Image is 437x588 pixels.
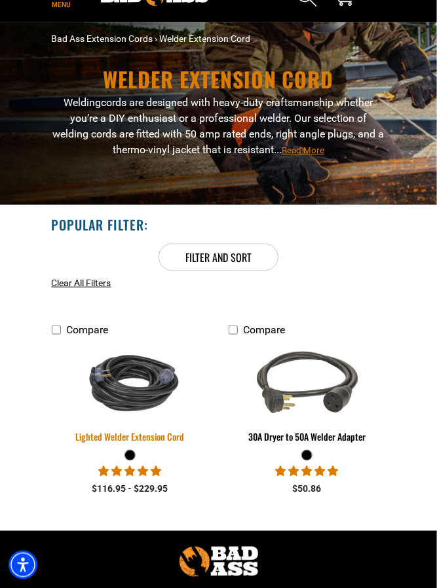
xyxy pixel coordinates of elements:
[180,547,258,576] img: Bad Ass Extension Cords
[52,33,153,44] a: Bad Ass Extension Cords
[53,96,385,156] span: cords are designed with heavy-duty craftsmanship whether you’re a DIY enthusiast or a professiona...
[67,323,109,336] span: Compare
[185,249,252,265] span: Filter and sort
[282,145,324,155] span: Read More
[160,33,251,44] span: Welder Extension Cord
[229,342,386,449] a: black 30A Dryer to 50A Welder Adapter
[52,342,209,449] a: black Lighted Welder Extension Cord
[52,278,111,288] span: Clear All Filters
[52,69,386,90] h1: Welder Extension Cord
[276,466,339,478] span: 5.00 stars
[52,483,209,496] div: $116.95 - $229.95
[99,466,162,478] span: 5.00 stars
[58,340,202,426] img: black
[52,216,148,233] h2: Popular Filter:
[52,276,111,290] a: Clear All Filters
[229,432,386,441] div: 30A Dryer to 50A Welder Adapter
[229,483,386,496] div: $50.86
[244,323,286,336] span: Compare
[9,551,37,579] div: Accessibility Menu
[242,325,372,441] img: black
[52,432,209,441] div: Lighted Welder Extension Cord
[159,244,278,271] summary: Filter and sort
[155,33,158,44] span: ›
[52,32,386,46] nav: breadcrumbs
[52,95,386,158] p: Welding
